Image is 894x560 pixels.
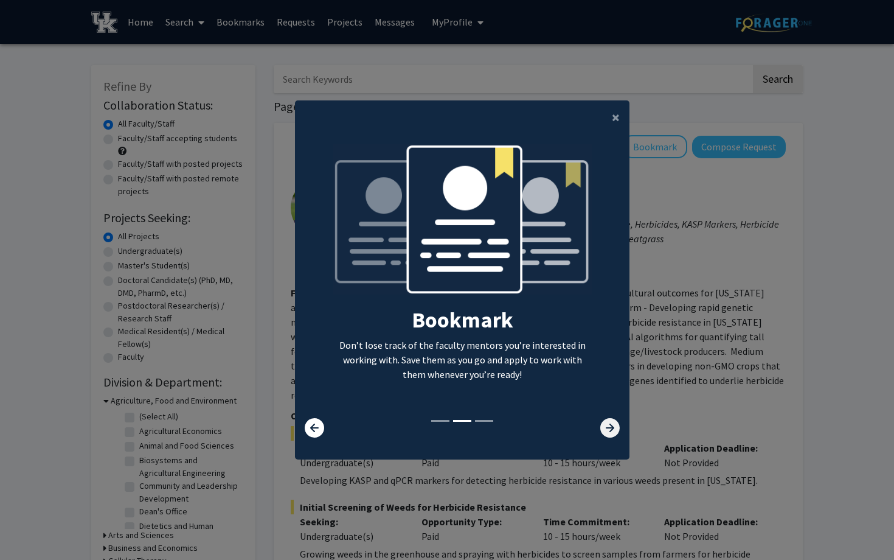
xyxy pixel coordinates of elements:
button: Close [602,100,629,135]
p: Don’t lose track of the faculty mentors you’re interested in working with. Save them as you go an... [333,338,592,382]
img: bookmark [333,144,592,307]
h2: Bookmark [333,307,592,333]
span: × [612,108,620,127]
iframe: Chat [9,505,52,551]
